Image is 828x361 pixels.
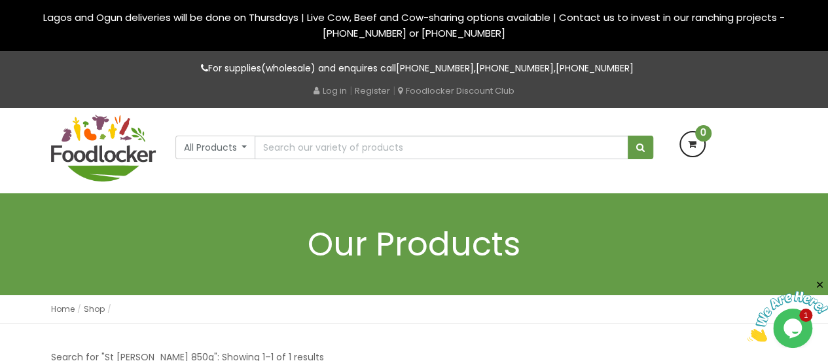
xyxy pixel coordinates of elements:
a: Log in [314,85,347,97]
a: Shop [84,303,105,314]
iframe: chat widget [747,279,828,341]
a: Foodlocker Discount Club [398,85,514,97]
input: Search our variety of products [255,136,628,159]
span: 0 [695,125,711,142]
a: [PHONE_NUMBER] [476,62,554,75]
h1: Our Products [51,226,778,262]
span: | [350,84,352,97]
span: Lagos and Ogun deliveries will be done on Thursdays | Live Cow, Beef and Cow-sharing options avai... [43,10,785,40]
a: Register [355,85,390,97]
p: For supplies(wholesale) and enquires call , , [51,61,778,76]
button: All Products [175,136,256,159]
a: [PHONE_NUMBER] [556,62,634,75]
span: | [393,84,395,97]
a: Home [51,303,75,314]
img: FoodLocker [51,115,156,181]
a: [PHONE_NUMBER] [396,62,474,75]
